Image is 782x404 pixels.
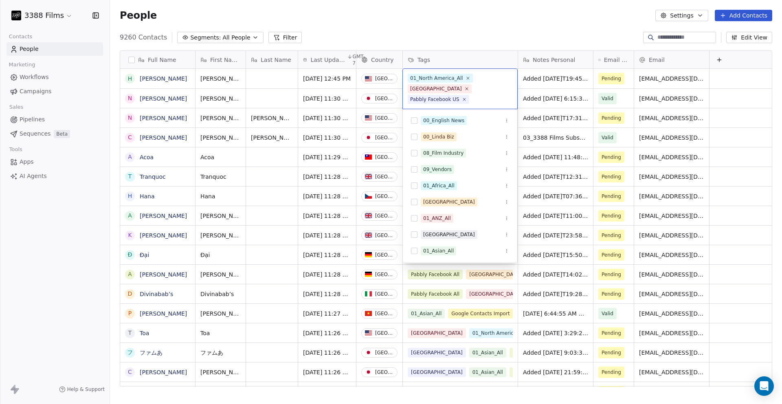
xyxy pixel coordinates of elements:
div: [GEOGRAPHIC_DATA] [423,231,475,238]
div: 08_Film Industry [423,149,463,157]
div: [GEOGRAPHIC_DATA] [423,198,475,206]
div: 00_Linda Biz [423,133,454,141]
div: 00_English News [423,117,464,124]
div: 01_North America_All [410,75,463,82]
div: 01_Africa_All [423,182,455,189]
div: [GEOGRAPHIC_DATA] [410,85,462,92]
div: Pabbly Facebook US [410,96,459,103]
div: 01_ANZ_All [423,215,451,222]
div: 01_Asian_All [423,247,454,255]
div: 09_Vendors [423,166,452,173]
